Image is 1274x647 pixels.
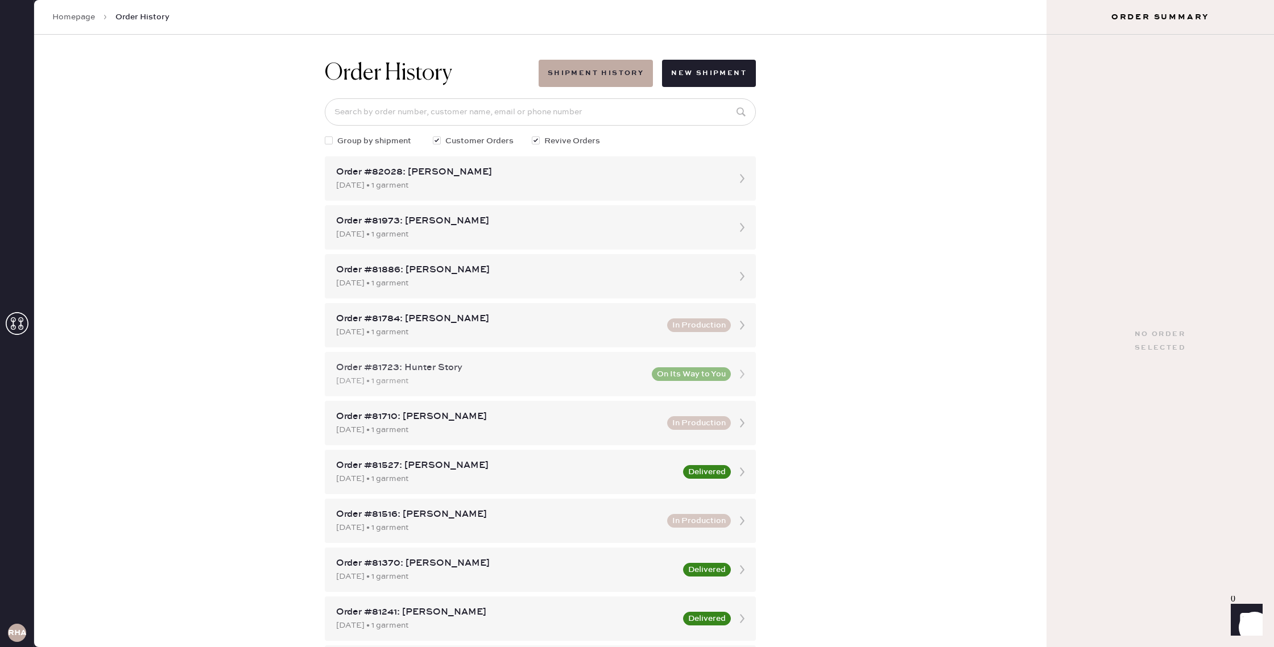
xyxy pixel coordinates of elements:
span: Group by shipment [337,135,411,147]
div: [DATE] • 1 garment [336,521,660,534]
a: Homepage [52,11,95,23]
div: Order #81241: [PERSON_NAME] [336,605,676,619]
button: Delivered [683,563,731,577]
iframe: Front Chat [1220,596,1269,645]
div: [DATE] • 1 garment [336,472,676,485]
button: In Production [667,416,731,430]
div: Order #81784: [PERSON_NAME] [336,312,660,326]
span: Order History [115,11,169,23]
div: Order #81973: [PERSON_NAME] [336,214,724,228]
h3: Order Summary [1046,11,1274,23]
button: Delivered [683,612,731,625]
div: Order #82028: [PERSON_NAME] [336,165,724,179]
input: Search by order number, customer name, email or phone number [325,98,756,126]
span: Revive Orders [544,135,600,147]
div: Order #81723: Hunter Story [336,361,645,375]
button: New Shipment [662,60,756,87]
div: [DATE] • 1 garment [336,424,660,436]
button: In Production [667,318,731,332]
button: Shipment History [539,60,653,87]
div: [DATE] • 1 garment [336,179,724,192]
button: Delivered [683,465,731,479]
div: Order #81527: [PERSON_NAME] [336,459,676,472]
div: [DATE] • 1 garment [336,619,676,632]
div: [DATE] • 1 garment [336,326,660,338]
div: [DATE] • 1 garment [336,277,724,289]
div: Order #81370: [PERSON_NAME] [336,557,676,570]
h1: Order History [325,60,452,87]
button: On Its Way to You [652,367,731,381]
div: Order #81710: [PERSON_NAME] [336,410,660,424]
div: [DATE] • 1 garment [336,228,724,240]
h3: RHA [8,629,26,637]
div: [DATE] • 1 garment [336,375,645,387]
div: No order selected [1135,327,1186,355]
span: Customer Orders [445,135,514,147]
div: [DATE] • 1 garment [336,570,676,583]
div: Order #81886: [PERSON_NAME] [336,263,724,277]
button: In Production [667,514,731,528]
div: Order #81516: [PERSON_NAME] [336,508,660,521]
